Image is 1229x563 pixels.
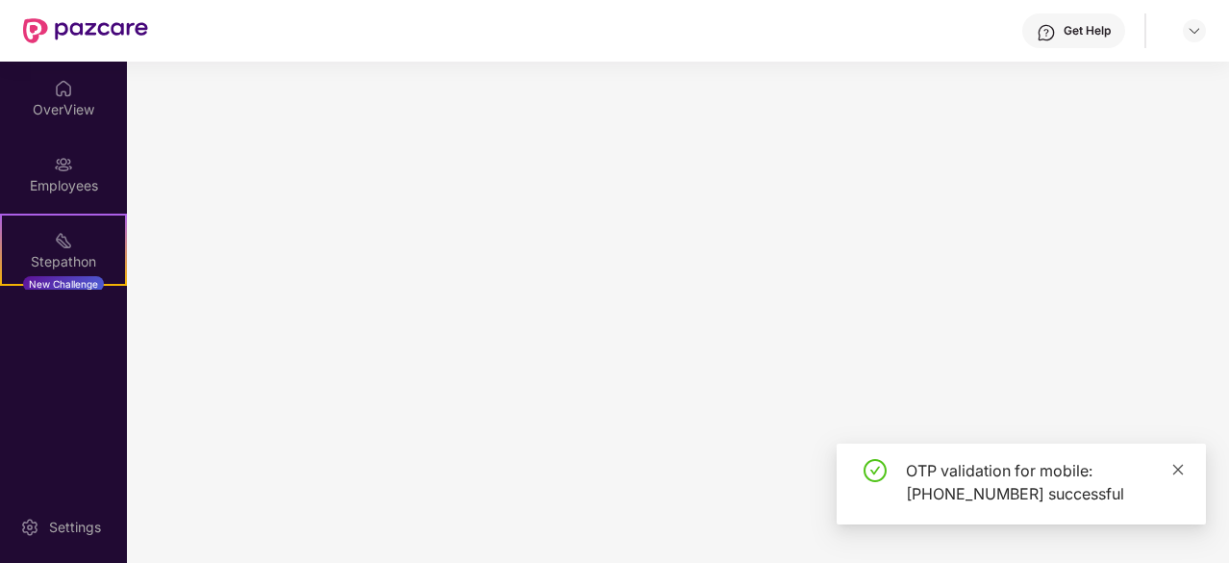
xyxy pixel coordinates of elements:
[23,18,148,43] img: New Pazcare Logo
[54,231,73,250] img: svg+xml;base64,PHN2ZyB4bWxucz0iaHR0cDovL3d3dy53My5vcmcvMjAwMC9zdmciIHdpZHRoPSIyMSIgaGVpZ2h0PSIyMC...
[906,459,1183,505] div: OTP validation for mobile: [PHONE_NUMBER] successful
[20,518,39,537] img: svg+xml;base64,PHN2ZyBpZD0iU2V0dGluZy0yMHgyMCIgeG1sbnM9Imh0dHA6Ly93d3cudzMub3JnLzIwMDAvc3ZnIiB3aW...
[54,155,73,174] img: svg+xml;base64,PHN2ZyBpZD0iRW1wbG95ZWVzIiB4bWxucz0iaHR0cDovL3d3dy53My5vcmcvMjAwMC9zdmciIHdpZHRoPS...
[1187,23,1202,38] img: svg+xml;base64,PHN2ZyBpZD0iRHJvcGRvd24tMzJ4MzIiIHhtbG5zPSJodHRwOi8vd3d3LnczLm9yZy8yMDAwL3N2ZyIgd2...
[23,276,104,292] div: New Challenge
[43,518,107,537] div: Settings
[2,252,125,271] div: Stepathon
[864,459,887,482] span: check-circle
[1037,23,1056,42] img: svg+xml;base64,PHN2ZyBpZD0iSGVscC0zMngzMiIgeG1sbnM9Imh0dHA6Ly93d3cudzMub3JnLzIwMDAvc3ZnIiB3aWR0aD...
[1171,463,1185,476] span: close
[54,79,73,98] img: svg+xml;base64,PHN2ZyBpZD0iSG9tZSIgeG1sbnM9Imh0dHA6Ly93d3cudzMub3JnLzIwMDAvc3ZnIiB3aWR0aD0iMjAiIG...
[1064,23,1111,38] div: Get Help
